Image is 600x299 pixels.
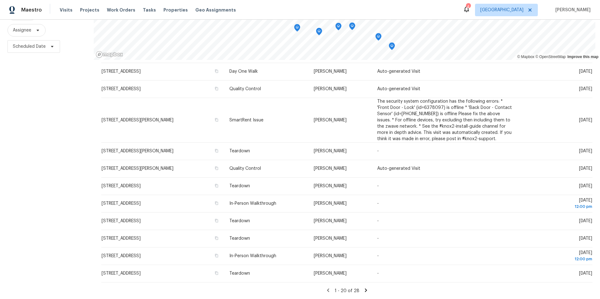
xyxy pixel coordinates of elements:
[13,27,31,33] span: Assignee
[517,55,534,59] a: Mapbox
[163,7,188,13] span: Properties
[102,184,141,188] span: [STREET_ADDRESS]
[579,184,592,188] span: [DATE]
[314,271,347,276] span: [PERSON_NAME]
[214,270,219,276] button: Copy Address
[377,69,420,74] span: Auto-generated Visit
[214,253,219,258] button: Copy Address
[314,149,347,153] span: [PERSON_NAME]
[314,184,347,188] span: [PERSON_NAME]
[314,69,347,74] span: [PERSON_NAME]
[102,219,141,223] span: [STREET_ADDRESS]
[377,149,379,153] span: -
[535,55,566,59] a: OpenStreetMap
[314,118,347,122] span: [PERSON_NAME]
[229,254,276,258] span: In-Person Walkthrough
[314,87,347,91] span: [PERSON_NAME]
[377,201,379,206] span: -
[229,184,250,188] span: Teardown
[579,271,592,276] span: [DATE]
[377,236,379,241] span: -
[316,28,322,37] div: Map marker
[60,7,72,13] span: Visits
[96,51,123,58] a: Mapbox homepage
[314,166,347,171] span: [PERSON_NAME]
[525,198,592,210] span: [DATE]
[229,236,250,241] span: Teardown
[377,184,379,188] span: -
[229,201,276,206] span: In-Person Walkthrough
[525,256,592,262] div: 12:00 pm
[80,7,99,13] span: Projects
[314,236,347,241] span: [PERSON_NAME]
[579,149,592,153] span: [DATE]
[377,254,379,258] span: -
[107,7,135,13] span: Work Orders
[579,87,592,91] span: [DATE]
[102,69,141,74] span: [STREET_ADDRESS]
[480,7,523,13] span: [GEOGRAPHIC_DATA]
[21,7,42,13] span: Maestro
[377,219,379,223] span: -
[377,99,512,141] span: The security system configuration has the following errors: * 'Front Door - Lock' (id=6378097) is...
[102,271,141,276] span: [STREET_ADDRESS]
[229,118,263,122] span: SmartRent Issue
[389,42,395,52] div: Map marker
[102,166,173,171] span: [STREET_ADDRESS][PERSON_NAME]
[314,201,347,206] span: [PERSON_NAME]
[13,43,46,50] span: Scheduled Date
[314,254,347,258] span: [PERSON_NAME]
[579,219,592,223] span: [DATE]
[375,33,382,43] div: Map marker
[294,24,300,34] div: Map marker
[214,165,219,171] button: Copy Address
[335,289,359,293] span: 1 - 20 of 28
[525,203,592,210] div: 12:00 pm
[214,148,219,154] button: Copy Address
[102,254,141,258] span: [STREET_ADDRESS]
[214,235,219,241] button: Copy Address
[349,22,355,32] div: Map marker
[579,118,592,122] span: [DATE]
[579,236,592,241] span: [DATE]
[214,183,219,189] button: Copy Address
[377,166,420,171] span: Auto-generated Visit
[229,149,250,153] span: Teardown
[229,219,250,223] span: Teardown
[214,68,219,74] button: Copy Address
[579,166,592,171] span: [DATE]
[229,166,261,171] span: Quality Control
[214,117,219,123] button: Copy Address
[102,87,141,91] span: [STREET_ADDRESS]
[377,87,420,91] span: Auto-generated Visit
[579,69,592,74] span: [DATE]
[466,4,470,10] div: 4
[553,7,591,13] span: [PERSON_NAME]
[214,200,219,206] button: Copy Address
[143,8,156,12] span: Tasks
[335,23,342,32] div: Map marker
[525,251,592,262] span: [DATE]
[214,86,219,91] button: Copy Address
[102,236,141,241] span: [STREET_ADDRESS]
[377,271,379,276] span: -
[102,149,173,153] span: [STREET_ADDRESS][PERSON_NAME]
[195,7,236,13] span: Geo Assignments
[102,118,173,122] span: [STREET_ADDRESS][PERSON_NAME]
[229,87,261,91] span: Quality Control
[314,219,347,223] span: [PERSON_NAME]
[229,271,250,276] span: Teardown
[229,69,258,74] span: Day One Walk
[102,201,141,206] span: [STREET_ADDRESS]
[567,55,598,59] a: Improve this map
